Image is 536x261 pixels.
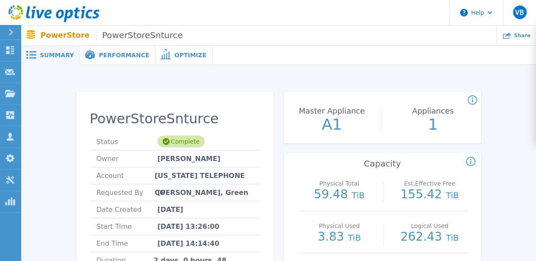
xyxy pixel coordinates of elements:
[90,111,260,127] h2: PowerStoreSnturce
[302,189,378,201] p: 59.48
[97,184,158,201] span: Requested By
[392,189,468,201] p: 155.42
[446,190,459,200] span: TiB
[158,184,249,201] span: [PERSON_NAME], Green
[446,233,459,243] span: TiB
[41,31,183,40] p: PowerStore
[302,231,378,244] p: 3.83
[97,201,158,218] span: Date Created
[394,223,466,229] p: Logical Used
[97,133,158,150] span: Status
[352,190,365,200] span: TiB
[514,33,530,38] span: Share
[158,201,183,218] span: [DATE]
[97,167,155,184] span: Account
[388,107,478,115] p: Appliances
[155,167,253,184] span: [US_STATE] TELEPHONE CO
[97,235,158,252] span: End Time
[303,180,375,186] p: Physical Total
[97,150,158,167] span: Owner
[158,218,219,235] span: [DATE] 13:26:00
[158,235,219,252] span: [DATE] 14:14:40
[96,31,183,40] span: PowerStoreSnturce
[392,231,468,244] p: 262.43
[386,117,480,132] p: 1
[284,117,379,132] p: A1
[515,9,524,16] span: VB
[394,180,466,186] p: Est.Effective Free
[174,52,206,58] span: Optimize
[303,223,375,229] p: Physical Used
[40,52,74,58] span: Summary
[158,136,205,147] div: Complete
[348,233,361,243] span: TiB
[158,150,221,167] span: [PERSON_NAME]
[99,52,149,58] span: Performance
[286,107,377,115] p: Master Appliance
[97,218,158,235] span: Start Time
